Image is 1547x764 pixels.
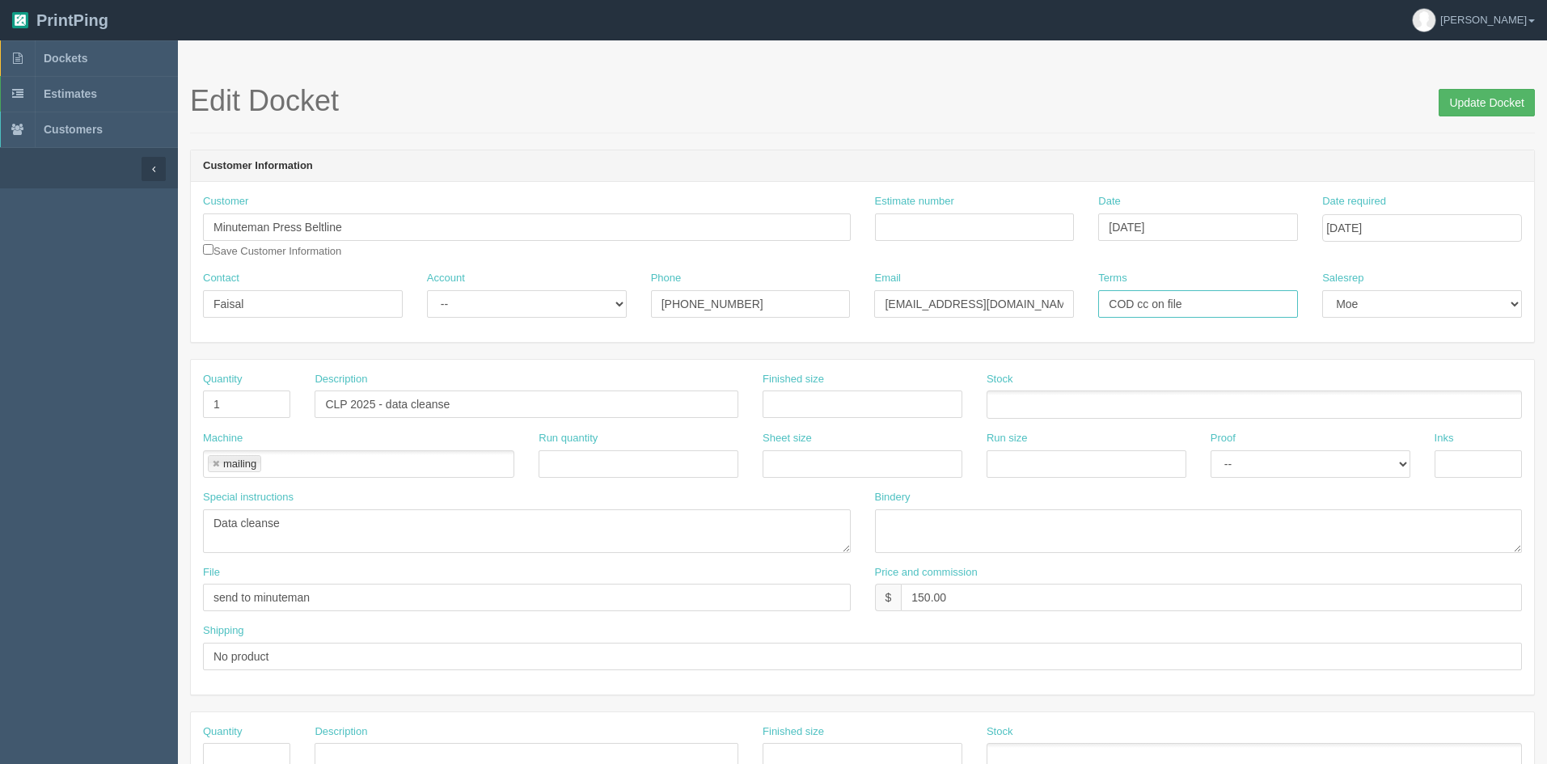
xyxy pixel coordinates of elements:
[203,509,851,553] textarea: Data cleanse
[763,724,824,740] label: Finished size
[203,372,242,387] label: Quantity
[203,623,244,639] label: Shipping
[874,271,901,286] label: Email
[987,724,1013,740] label: Stock
[987,372,1013,387] label: Stock
[223,458,256,469] div: mailing
[1098,194,1120,209] label: Date
[987,431,1028,446] label: Run size
[203,724,242,740] label: Quantity
[1435,431,1454,446] label: Inks
[203,271,239,286] label: Contact
[539,431,598,446] label: Run quantity
[315,724,367,740] label: Description
[763,431,812,446] label: Sheet size
[203,194,248,209] label: Customer
[44,52,87,65] span: Dockets
[875,584,902,611] div: $
[1322,271,1363,286] label: Salesrep
[315,372,367,387] label: Description
[1413,9,1435,32] img: avatar_default-7531ab5dedf162e01f1e0bb0964e6a185e93c5c22dfe317fb01d7f8cd2b1632c.jpg
[190,85,1535,117] h1: Edit Docket
[44,123,103,136] span: Customers
[1439,89,1535,116] input: Update Docket
[203,194,851,259] div: Save Customer Information
[203,213,851,241] input: Enter customer name
[763,372,824,387] label: Finished size
[1211,431,1236,446] label: Proof
[427,271,465,286] label: Account
[1098,271,1126,286] label: Terms
[191,150,1534,183] header: Customer Information
[875,194,954,209] label: Estimate number
[875,490,911,505] label: Bindery
[44,87,97,100] span: Estimates
[203,565,220,580] label: File
[203,490,294,505] label: Special instructions
[1322,194,1386,209] label: Date required
[203,431,243,446] label: Machine
[651,271,682,286] label: Phone
[875,565,978,580] label: Price and commission
[12,12,28,28] img: logo-3e63b451c926e2ac314895c53de4908e5d424f24456219fb08d385ab2e579770.png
